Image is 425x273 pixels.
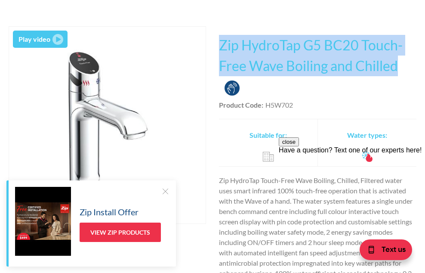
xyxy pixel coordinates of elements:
a: open lightbox [13,31,68,48]
strong: Product Code: [219,101,263,109]
div: Play video [18,34,50,44]
img: Zip HydroTap G5 BC20 Touch-Free Wave Boiling and Chilled [9,27,206,223]
h2: Suitable for: [249,130,287,140]
div: H5W702 [265,100,293,110]
h5: Zip Install Offer [80,205,139,218]
h1: Zip HydroTap G5 BC20 Touch-Free Wave Boiling and Chilled [219,35,416,76]
h2: Water types: [347,130,387,140]
iframe: podium webchat widget prompt [279,137,425,241]
a: View Zip Products [80,223,161,242]
img: Zip Install Offer [15,187,71,256]
a: open lightbox [9,26,206,224]
iframe: podium webchat widget bubble [339,230,425,273]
